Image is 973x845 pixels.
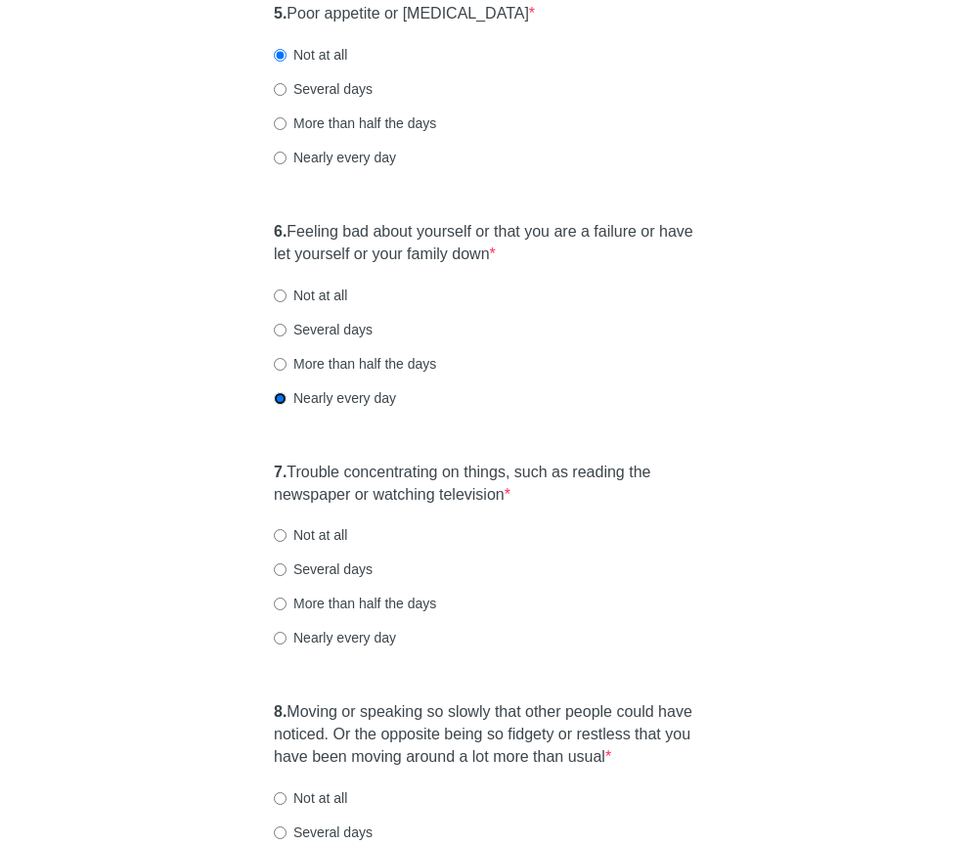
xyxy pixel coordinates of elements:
label: Nearly every day [274,628,396,647]
label: Not at all [274,788,347,808]
label: Nearly every day [274,388,396,408]
strong: 7. [274,464,287,480]
label: Moving or speaking so slowly that other people could have noticed. Or the opposite being so fidge... [274,701,699,769]
label: More than half the days [274,594,436,613]
input: More than half the days [274,117,287,130]
label: More than half the days [274,113,436,133]
label: Trouble concentrating on things, such as reading the newspaper or watching television [274,462,699,507]
input: Nearly every day [274,632,287,645]
input: More than half the days [274,358,287,371]
label: Poor appetite or [MEDICAL_DATA] [274,3,535,25]
label: Not at all [274,286,347,305]
label: Several days [274,559,373,579]
label: Feeling bad about yourself or that you are a failure or have let yourself or your family down [274,221,699,266]
label: Several days [274,320,373,339]
input: Several days [274,83,287,96]
input: Not at all [274,529,287,542]
label: Not at all [274,525,347,545]
strong: 6. [274,223,287,240]
input: Several days [274,826,287,839]
label: Not at all [274,45,347,65]
input: Not at all [274,49,287,62]
label: Nearly every day [274,148,396,167]
input: Several days [274,324,287,336]
input: More than half the days [274,598,287,610]
input: Several days [274,563,287,576]
strong: 8. [274,703,287,720]
input: Nearly every day [274,152,287,164]
input: Not at all [274,792,287,805]
input: Nearly every day [274,392,287,405]
strong: 5. [274,5,287,22]
input: Not at all [274,289,287,302]
label: More than half the days [274,354,436,374]
label: Several days [274,823,373,842]
label: Several days [274,79,373,99]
